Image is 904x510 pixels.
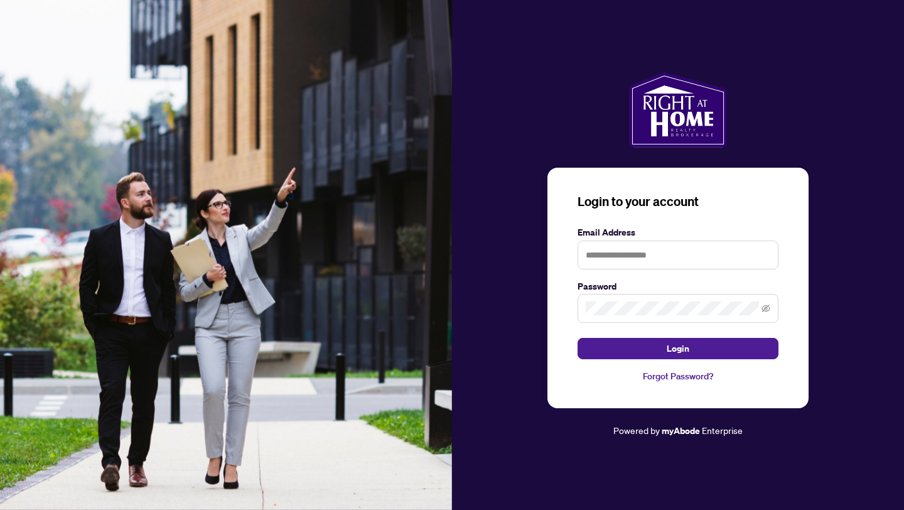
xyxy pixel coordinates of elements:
span: Enterprise [702,425,743,436]
button: Login [578,338,778,359]
img: ma-logo [629,72,726,148]
label: Email Address [578,225,778,239]
span: eye-invisible [761,304,770,313]
span: Login [667,339,689,359]
a: Forgot Password? [578,369,778,383]
label: Password [578,279,778,293]
h3: Login to your account [578,193,778,210]
span: Powered by [613,425,660,436]
a: myAbode [662,424,700,438]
